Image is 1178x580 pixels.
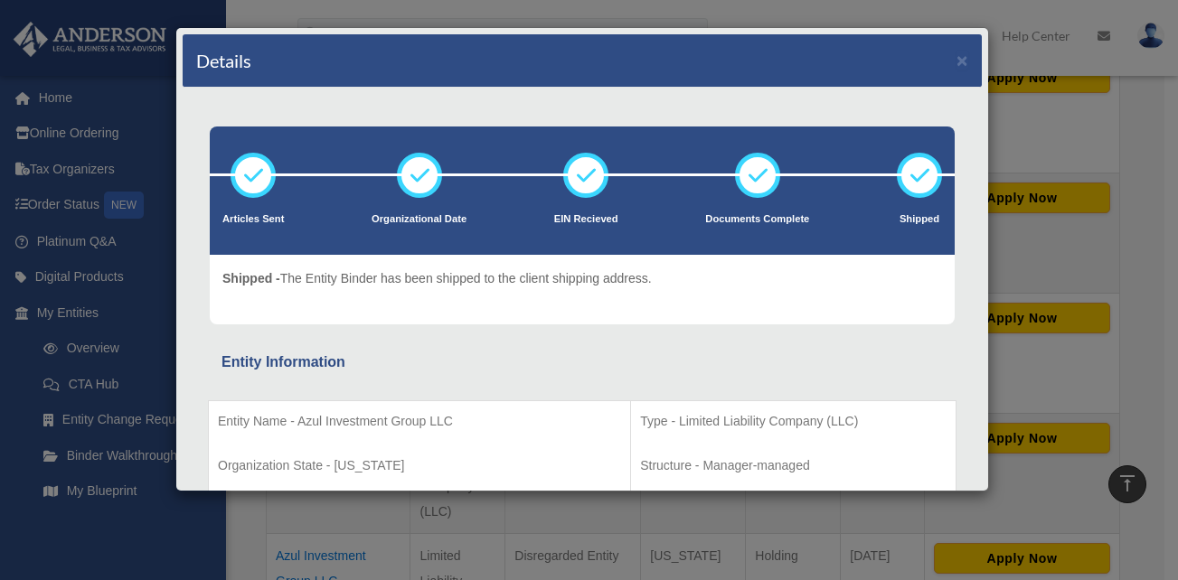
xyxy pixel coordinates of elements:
[222,271,280,285] span: Shipped -
[640,410,947,433] p: Type - Limited Liability Company (LLC)
[218,454,621,477] p: Organization State - [US_STATE]
[218,410,621,433] p: Entity Name - Azul Investment Group LLC
[554,210,618,229] p: EIN Recieved
[957,51,968,70] button: ×
[640,454,947,477] p: Structure - Manager-managed
[221,350,943,375] div: Entity Information
[222,267,652,290] p: The Entity Binder has been shipped to the client shipping address.
[897,210,942,229] p: Shipped
[196,48,251,73] h4: Details
[372,210,466,229] p: Organizational Date
[705,210,809,229] p: Documents Complete
[222,210,284,229] p: Articles Sent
